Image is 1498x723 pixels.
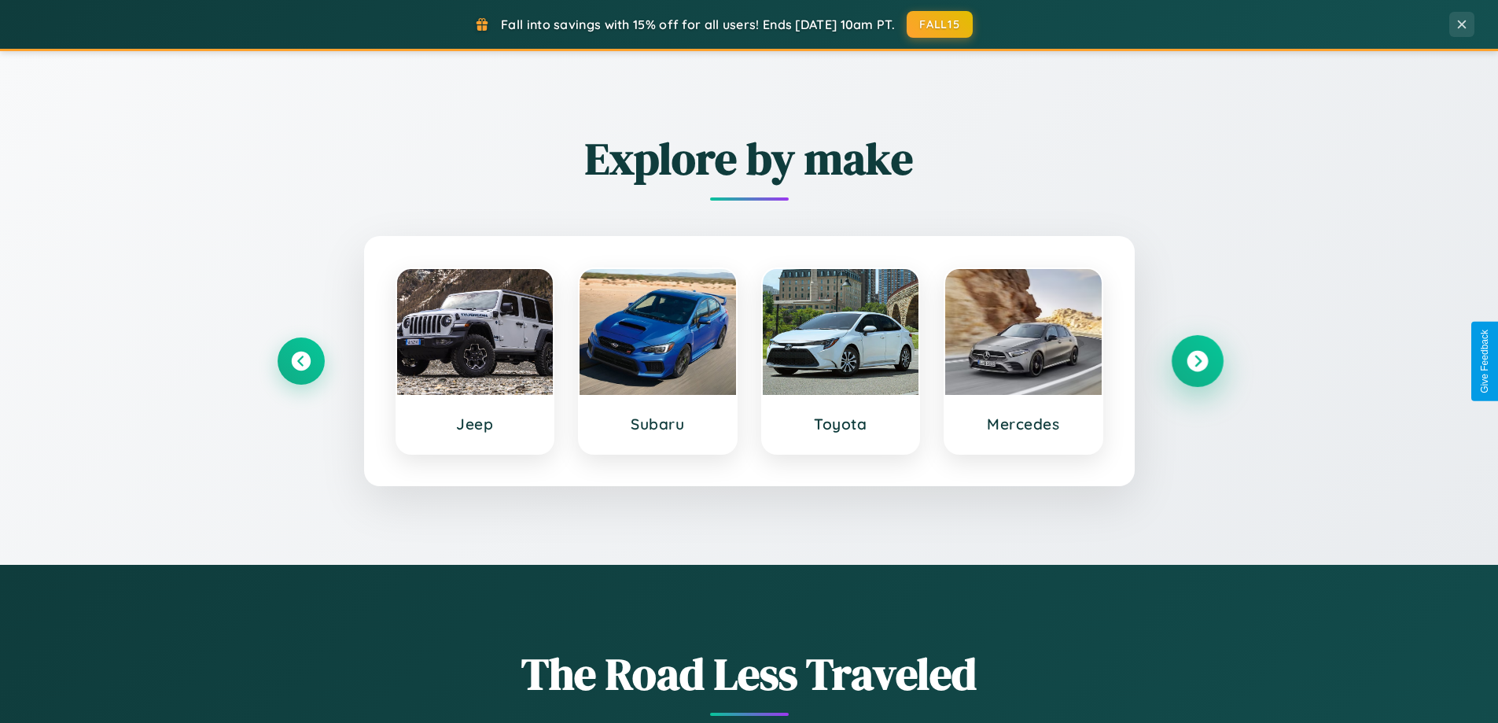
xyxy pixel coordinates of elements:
[278,644,1221,704] h1: The Road Less Traveled
[907,11,973,38] button: FALL15
[961,415,1086,433] h3: Mercedes
[278,128,1221,189] h2: Explore by make
[1479,330,1490,393] div: Give Feedback
[778,415,904,433] h3: Toyota
[501,17,895,32] span: Fall into savings with 15% off for all users! Ends [DATE] 10am PT.
[413,415,538,433] h3: Jeep
[595,415,720,433] h3: Subaru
